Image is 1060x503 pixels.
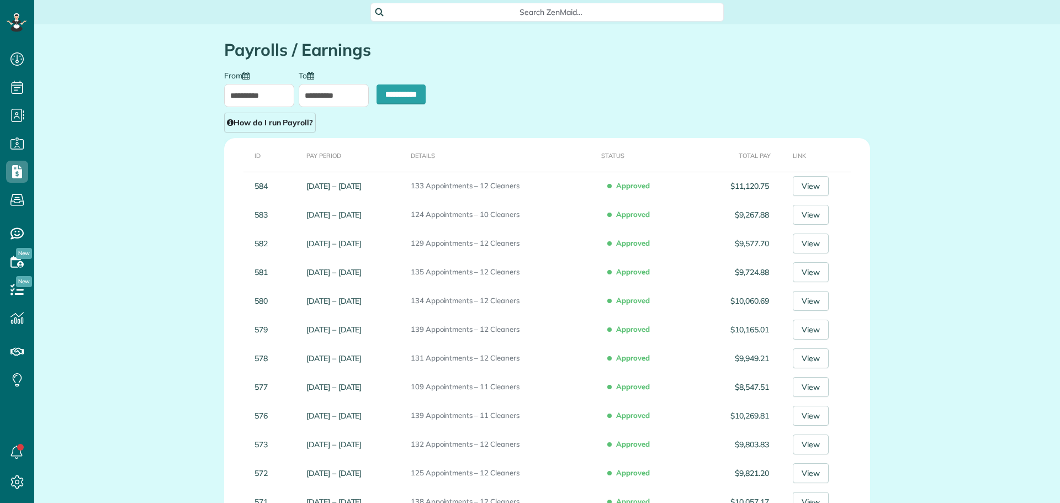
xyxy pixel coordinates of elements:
[697,430,773,459] td: $9,803.83
[224,229,302,258] td: 582
[793,234,829,253] a: View
[306,325,362,335] a: [DATE] – [DATE]
[697,172,773,200] td: $11,120.75
[609,291,654,310] span: Approved
[406,401,597,430] td: 139 Appointments – 11 Cleaners
[224,138,302,172] th: ID
[224,373,302,401] td: 577
[609,262,654,281] span: Approved
[793,463,829,483] a: View
[306,181,362,191] a: [DATE] – [DATE]
[16,276,32,287] span: New
[406,459,597,488] td: 125 Appointments – 12 Cleaners
[793,406,829,426] a: View
[793,176,829,196] a: View
[609,176,654,195] span: Approved
[697,315,773,344] td: $10,165.01
[697,373,773,401] td: $8,547.51
[793,320,829,340] a: View
[306,267,362,277] a: [DATE] – [DATE]
[306,296,362,306] a: [DATE] – [DATE]
[406,258,597,287] td: 135 Appointments – 12 Cleaners
[773,138,870,172] th: Link
[306,411,362,421] a: [DATE] – [DATE]
[224,344,302,373] td: 578
[224,287,302,315] td: 580
[793,205,829,225] a: View
[224,70,255,80] label: From
[609,463,654,482] span: Approved
[406,200,597,229] td: 124 Appointments – 10 Cleaners
[406,287,597,315] td: 134 Appointments – 12 Cleaners
[406,344,597,373] td: 131 Appointments – 12 Cleaners
[697,258,773,287] td: $9,724.88
[224,459,302,488] td: 572
[793,262,829,282] a: View
[406,315,597,344] td: 139 Appointments – 12 Cleaners
[306,210,362,220] a: [DATE] – [DATE]
[16,248,32,259] span: New
[609,435,654,453] span: Approved
[697,459,773,488] td: $9,821.20
[306,353,362,363] a: [DATE] – [DATE]
[609,205,654,224] span: Approved
[793,348,829,368] a: View
[406,229,597,258] td: 129 Appointments – 12 Cleaners
[224,401,302,430] td: 576
[224,315,302,344] td: 579
[306,440,362,449] a: [DATE] – [DATE]
[224,113,316,133] a: How do I run Payroll?
[306,239,362,248] a: [DATE] – [DATE]
[697,344,773,373] td: $9,949.21
[224,258,302,287] td: 581
[793,377,829,397] a: View
[697,401,773,430] td: $10,269.81
[597,138,697,172] th: Status
[224,200,302,229] td: 583
[609,234,654,252] span: Approved
[697,200,773,229] td: $9,267.88
[406,138,597,172] th: Details
[609,348,654,367] span: Approved
[224,430,302,459] td: 573
[306,468,362,478] a: [DATE] – [DATE]
[406,430,597,459] td: 132 Appointments – 12 Cleaners
[697,138,773,172] th: Total Pay
[793,435,829,454] a: View
[406,172,597,200] td: 133 Appointments – 12 Cleaners
[793,291,829,311] a: View
[224,172,302,200] td: 584
[299,70,320,80] label: To
[609,406,654,425] span: Approved
[406,373,597,401] td: 109 Appointments – 11 Cleaners
[609,377,654,396] span: Approved
[306,382,362,392] a: [DATE] – [DATE]
[697,229,773,258] td: $9,577.70
[609,320,654,338] span: Approved
[697,287,773,315] td: $10,060.69
[224,41,870,59] h1: Payrolls / Earnings
[302,138,406,172] th: Pay Period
